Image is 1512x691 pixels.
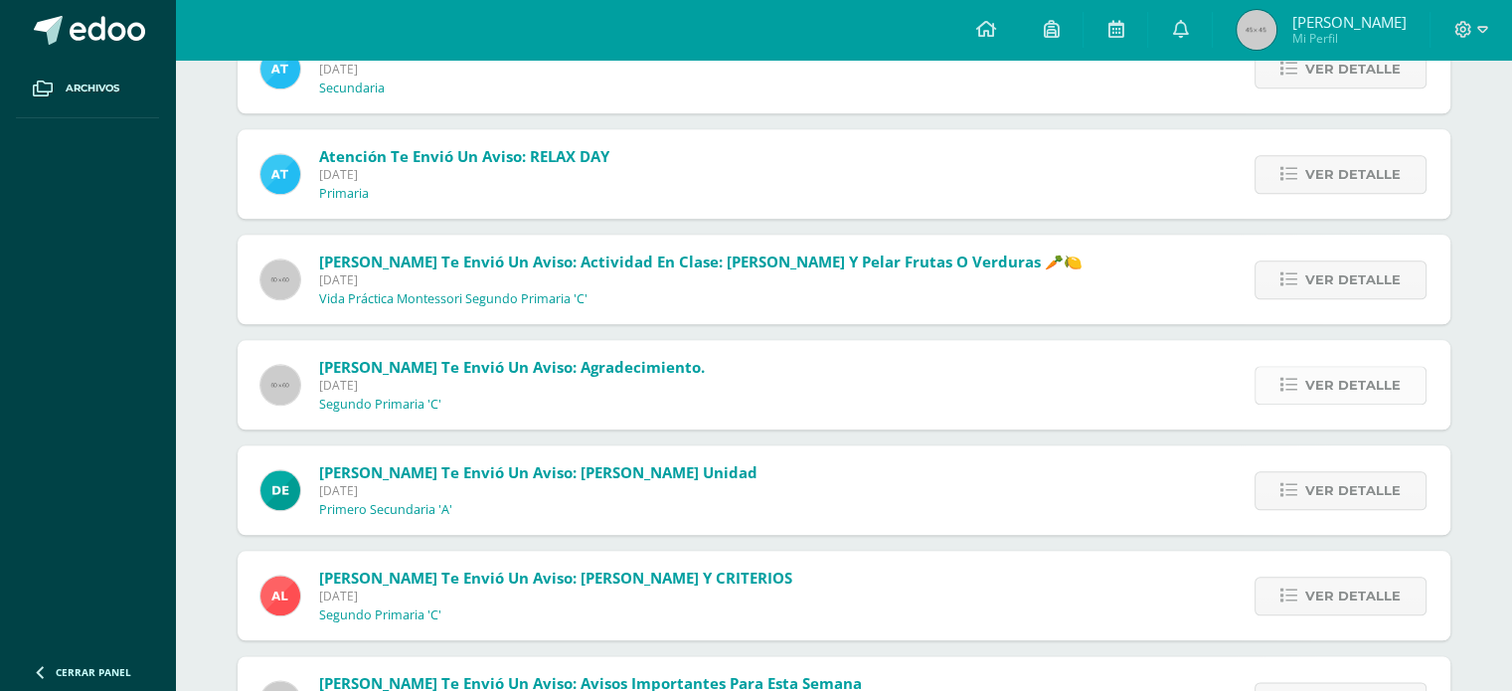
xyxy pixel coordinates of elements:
span: [DATE] [319,377,705,394]
img: 9fc725f787f6a993fc92a288b7a8b70c.png [260,154,300,194]
span: [DATE] [319,482,757,499]
span: Ver detalle [1305,472,1401,509]
span: Archivos [66,81,119,96]
p: Segundo Primaria 'C' [319,397,441,413]
span: Cerrar panel [56,665,131,679]
p: Segundo Primaria 'C' [319,607,441,623]
span: [PERSON_NAME] te envió un aviso: Agradecimiento. [319,357,705,377]
span: Ver detalle [1305,156,1401,193]
p: Vida Práctica Montessori Segundo Primaria 'C' [319,291,588,307]
img: 2ffea78c32313793fe3641c097813157.png [260,576,300,615]
p: Secundaria [319,81,385,96]
span: Ver detalle [1305,261,1401,298]
span: Ver detalle [1305,578,1401,614]
a: Archivos [16,60,159,118]
span: [PERSON_NAME] te envió un aviso: [PERSON_NAME] Unidad [319,462,757,482]
span: [DATE] [319,166,609,183]
span: [PERSON_NAME] [1291,12,1406,32]
img: 9fc725f787f6a993fc92a288b7a8b70c.png [260,49,300,88]
span: [DATE] [319,271,1083,288]
span: [DATE] [319,588,792,605]
p: Primaria [319,186,369,202]
span: Mi Perfil [1291,30,1406,47]
p: Primero Secundaria 'A' [319,502,452,518]
img: 45x45 [1237,10,1276,50]
span: [PERSON_NAME] te envió un aviso: [PERSON_NAME] Y CRITERIOS [319,568,792,588]
img: 60x60 [260,365,300,405]
span: [DATE] [319,61,609,78]
span: Ver detalle [1305,367,1401,404]
img: 60x60 [260,259,300,299]
img: 9fa0c54c0c68d676f2f0303209928c54.png [260,470,300,510]
span: Ver detalle [1305,51,1401,87]
span: [PERSON_NAME] te envió un aviso: Actividad en clase: [PERSON_NAME] y pelar frutas o verduras 🥕🍋 [319,252,1083,271]
span: Atención te envió un aviso: RELAX DAY [319,146,609,166]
